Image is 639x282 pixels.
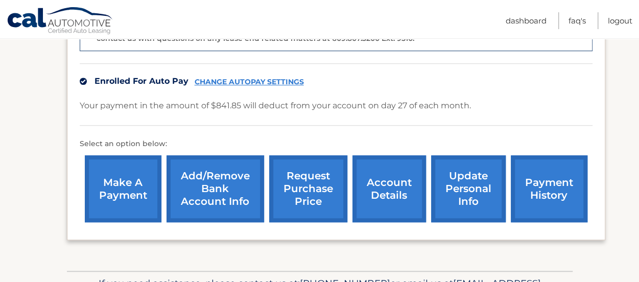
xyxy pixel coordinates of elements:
[269,155,347,222] a: request purchase price
[608,12,632,29] a: Logout
[569,12,586,29] a: FAQ's
[511,155,587,222] a: payment history
[506,12,547,29] a: Dashboard
[85,155,161,222] a: make a payment
[80,99,471,113] p: Your payment in the amount of $841.85 will deduct from your account on day 27 of each month.
[431,155,506,222] a: update personal info
[80,78,87,85] img: check.svg
[167,155,264,222] a: Add/Remove bank account info
[7,7,114,36] a: Cal Automotive
[80,138,593,150] p: Select an option below:
[94,76,188,86] span: Enrolled For Auto Pay
[352,155,426,222] a: account details
[97,9,586,43] p: The end of your lease is approaching soon. A member of our lease end team will be in touch soon t...
[195,78,304,86] a: CHANGE AUTOPAY SETTINGS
